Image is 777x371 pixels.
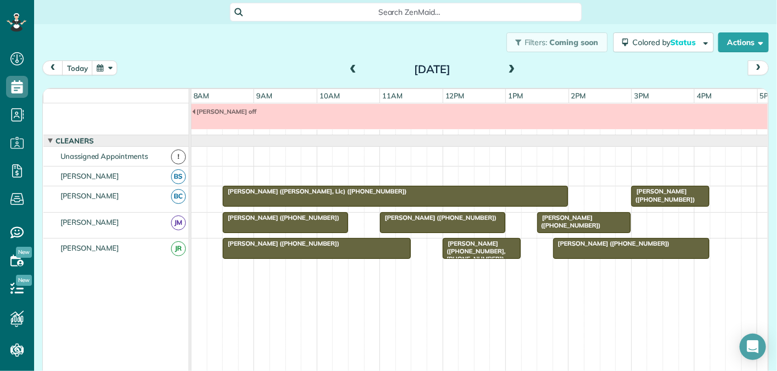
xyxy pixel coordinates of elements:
[16,247,32,258] span: New
[553,240,670,247] span: [PERSON_NAME] ([PHONE_NUMBER])
[222,240,340,247] span: [PERSON_NAME] ([PHONE_NUMBER])
[613,32,714,52] button: Colored byStatus
[191,91,212,100] span: 8am
[631,187,695,203] span: [PERSON_NAME] ([PHONE_NUMBER])
[171,169,186,184] span: BS
[718,32,769,52] button: Actions
[171,189,186,204] span: BC
[549,37,599,47] span: Coming soon
[443,91,467,100] span: 12pm
[506,91,525,100] span: 1pm
[42,60,63,75] button: prev
[379,214,497,222] span: [PERSON_NAME] ([PHONE_NUMBER])
[53,136,96,145] span: Cleaners
[222,187,407,195] span: [PERSON_NAME] ([PERSON_NAME], Llc) ([PHONE_NUMBER])
[317,91,342,100] span: 10am
[525,37,548,47] span: Filters:
[740,334,766,360] div: Open Intercom Messenger
[758,91,777,100] span: 5pm
[58,218,122,226] span: [PERSON_NAME]
[363,63,501,75] h2: [DATE]
[380,91,405,100] span: 11am
[569,91,588,100] span: 2pm
[748,60,769,75] button: next
[171,241,186,256] span: JR
[58,191,122,200] span: [PERSON_NAME]
[58,243,122,252] span: [PERSON_NAME]
[191,108,257,115] span: [PERSON_NAME] off
[58,152,150,160] span: Unassigned Appointments
[632,91,651,100] span: 3pm
[16,275,32,286] span: New
[670,37,697,47] span: Status
[62,60,93,75] button: today
[254,91,274,100] span: 9am
[695,91,714,100] span: 4pm
[537,214,601,229] span: [PERSON_NAME] ([PHONE_NUMBER])
[222,214,340,222] span: [PERSON_NAME] ([PHONE_NUMBER])
[442,240,505,263] span: [PERSON_NAME] ([PHONE_NUMBER], [PHONE_NUMBER])
[58,171,122,180] span: [PERSON_NAME]
[171,215,186,230] span: JM
[171,149,186,164] span: !
[632,37,699,47] span: Colored by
